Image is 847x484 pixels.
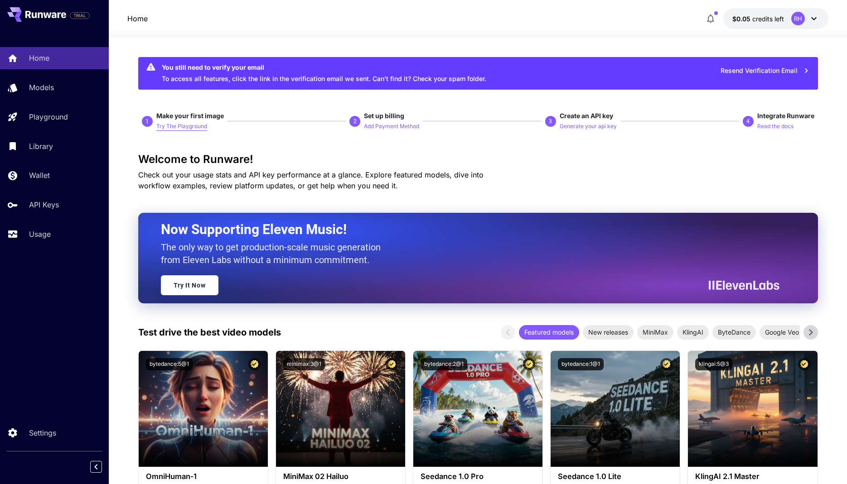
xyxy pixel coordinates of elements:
[29,53,49,63] p: Home
[146,358,193,370] button: bytedance:5@1
[156,122,207,131] p: Try The Playground
[138,153,818,166] h3: Welcome to Runware!
[364,120,419,131] button: Add Payment Method
[70,10,90,21] span: Add your payment card to enable full platform functionality.
[688,351,817,467] img: alt
[637,327,673,337] span: MiniMax
[138,170,484,190] span: Check out your usage stats and API key performance at a glance. Explore featured models, dive int...
[752,15,784,23] span: credits left
[90,461,102,473] button: Collapse sidebar
[760,327,804,337] span: Google Veo
[353,117,357,125] p: 2
[757,112,814,120] span: Integrate Runware
[29,111,68,122] p: Playground
[276,351,405,467] img: alt
[421,472,535,481] h3: Seedance 1.0 Pro
[70,12,89,19] span: TRIAL
[386,358,398,370] button: Certified Model – Vetted for best performance and includes a commercial license.
[757,120,794,131] button: Read the docs
[162,62,486,72] div: You still need to verify your email
[677,327,709,337] span: KlingAI
[29,82,54,93] p: Models
[421,358,467,370] button: bytedance:2@1
[523,358,535,370] button: Certified Model – Vetted for best performance and includes a commercial license.
[583,325,634,340] div: New releases
[695,472,810,481] h3: KlingAI 2.1 Master
[757,122,794,131] p: Read the docs
[156,120,207,131] button: Try The Playground
[560,112,613,120] span: Create an API key
[413,351,542,467] img: alt
[248,358,261,370] button: Certified Model – Vetted for best performance and includes a commercial license.
[712,325,756,340] div: ByteDance
[558,358,604,370] button: bytedance:1@1
[732,15,752,23] span: $0.05
[364,122,419,131] p: Add Payment Method
[145,117,149,125] p: 1
[29,170,50,181] p: Wallet
[677,325,709,340] div: KlingAI
[161,275,218,295] a: Try It Now
[712,327,756,337] span: ByteDance
[695,358,732,370] button: klingai:5@3
[283,358,325,370] button: minimax:3@1
[660,358,673,370] button: Certified Model – Vetted for best performance and includes a commercial license.
[716,62,814,80] button: Resend Verification Email
[29,427,56,438] p: Settings
[139,351,268,467] img: alt
[519,327,579,337] span: Featured models
[283,472,398,481] h3: MiniMax 02 Hailuo
[127,13,148,24] a: Home
[583,327,634,337] span: New releases
[162,60,486,87] div: To access all features, click the link in the verification email we sent. Can’t find it? Check yo...
[723,8,828,29] button: $0.05RH
[161,221,773,238] h2: Now Supporting Eleven Music!
[760,325,804,340] div: Google Veo
[138,326,281,339] p: Test drive the best video models
[637,325,673,340] div: MiniMax
[798,358,810,370] button: Certified Model – Vetted for best performance and includes a commercial license.
[146,472,261,481] h3: OmniHuman‑1
[560,120,617,131] button: Generate your api key
[558,472,673,481] h3: Seedance 1.0 Lite
[127,13,148,24] nav: breadcrumb
[549,117,552,125] p: 3
[551,351,680,467] img: alt
[560,122,617,131] p: Generate your api key
[29,141,53,152] p: Library
[746,117,750,125] p: 4
[29,199,59,210] p: API Keys
[791,12,805,25] div: RH
[364,112,404,120] span: Set up billing
[519,325,579,340] div: Featured models
[156,112,224,120] span: Make your first image
[29,229,51,240] p: Usage
[97,459,109,475] div: Collapse sidebar
[161,241,387,266] p: The only way to get production-scale music generation from Eleven Labs without a minimum commitment.
[732,14,784,24] div: $0.05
